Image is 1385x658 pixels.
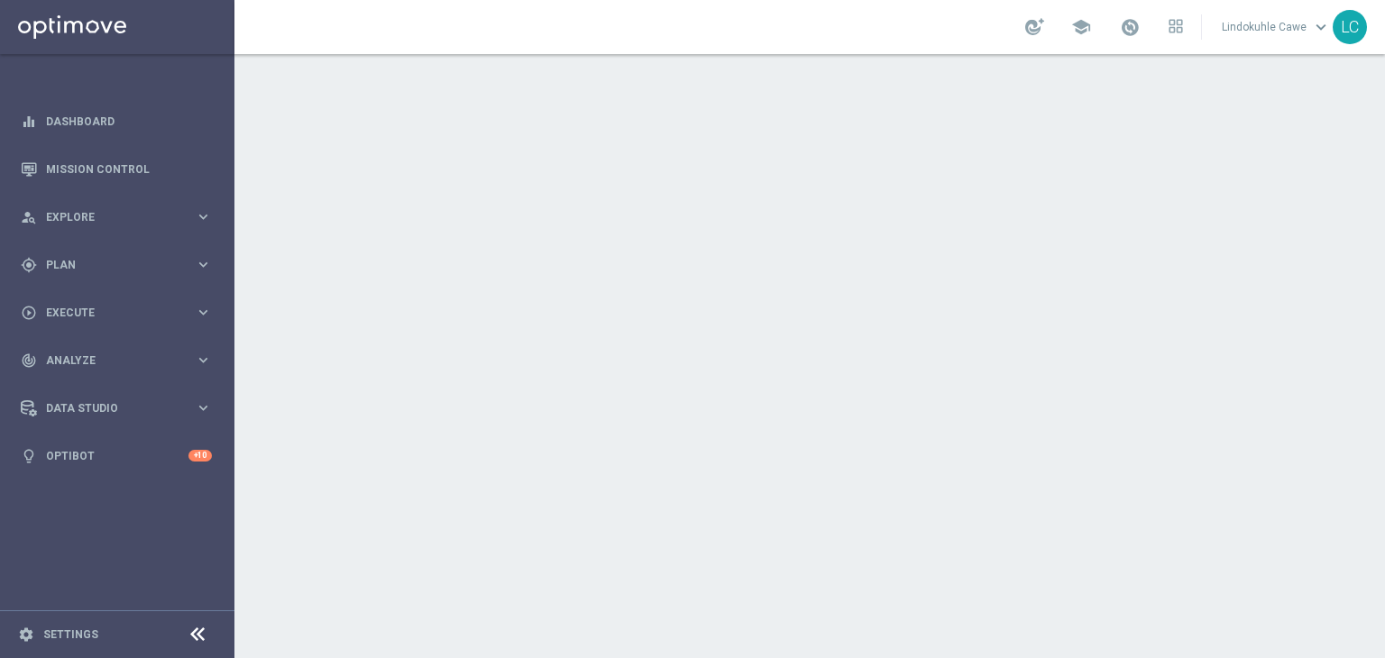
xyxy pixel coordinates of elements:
[21,209,195,225] div: Explore
[188,450,212,462] div: +10
[195,256,212,273] i: keyboard_arrow_right
[21,400,195,416] div: Data Studio
[1071,17,1091,37] span: school
[21,305,37,321] i: play_circle_outline
[20,114,213,129] button: equalizer Dashboard
[21,145,212,193] div: Mission Control
[46,260,195,270] span: Plan
[21,352,37,369] i: track_changes
[20,353,213,368] button: track_changes Analyze keyboard_arrow_right
[21,97,212,145] div: Dashboard
[21,448,37,464] i: lightbulb
[21,257,195,273] div: Plan
[20,210,213,224] button: person_search Explore keyboard_arrow_right
[21,257,37,273] i: gps_fixed
[1333,10,1367,44] div: LC
[20,401,213,416] button: Data Studio keyboard_arrow_right
[21,114,37,130] i: equalizer
[46,432,188,480] a: Optibot
[46,403,195,414] span: Data Studio
[46,212,195,223] span: Explore
[20,306,213,320] button: play_circle_outline Execute keyboard_arrow_right
[46,97,212,145] a: Dashboard
[20,258,213,272] button: gps_fixed Plan keyboard_arrow_right
[46,145,212,193] a: Mission Control
[195,208,212,225] i: keyboard_arrow_right
[20,162,213,177] button: Mission Control
[46,307,195,318] span: Execute
[21,305,195,321] div: Execute
[1220,14,1333,41] a: Lindokuhle Cawekeyboard_arrow_down
[21,432,212,480] div: Optibot
[21,352,195,369] div: Analyze
[1311,17,1331,37] span: keyboard_arrow_down
[195,352,212,369] i: keyboard_arrow_right
[195,304,212,321] i: keyboard_arrow_right
[43,629,98,640] a: Settings
[21,209,37,225] i: person_search
[195,399,212,416] i: keyboard_arrow_right
[18,626,34,643] i: settings
[46,355,195,366] span: Analyze
[20,449,213,463] button: lightbulb Optibot +10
